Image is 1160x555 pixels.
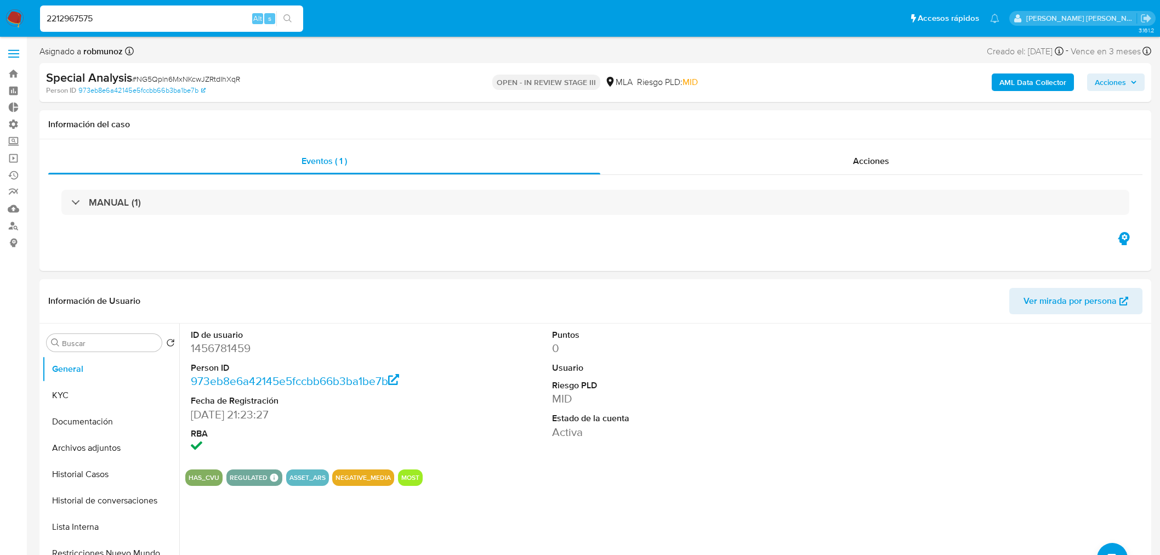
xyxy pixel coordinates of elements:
[42,435,179,461] button: Archivos adjuntos
[191,395,420,407] dt: Fecha de Registración
[42,409,179,435] button: Documentación
[132,73,240,84] span: # NG5Qpln6MxNKcwJZRtdIhXqR
[191,373,400,389] a: 973eb8e6a42145e5fccbb66b3ba1be7b
[191,329,420,341] dt: ID de usuario
[1087,73,1145,91] button: Acciones
[552,424,782,440] dd: Activa
[552,391,782,406] dd: MID
[992,73,1074,91] button: AML Data Collector
[48,119,1142,130] h1: Información del caso
[552,362,782,374] dt: Usuario
[492,75,600,90] p: OPEN - IN REVIEW STAGE III
[191,407,420,422] dd: [DATE] 21:23:27
[191,428,420,440] dt: RBA
[552,380,782,392] dt: Riesgo PLD
[637,76,698,88] span: Riesgo PLD:
[89,196,141,208] h3: MANUAL (1)
[1009,288,1142,314] button: Ver mirada por persona
[1071,46,1141,58] span: Vence en 3 meses
[42,356,179,382] button: General
[605,76,633,88] div: MLA
[987,44,1064,59] div: Creado el: [DATE]
[46,69,132,86] b: Special Analysis
[268,13,271,24] span: s
[1140,13,1152,24] a: Salir
[253,13,262,24] span: Alt
[1095,73,1126,91] span: Acciones
[42,461,179,488] button: Historial Casos
[1026,13,1137,24] p: roberto.munoz@mercadolibre.com
[81,45,123,58] b: robmunoz
[39,46,123,58] span: Asignado a
[48,296,140,307] h1: Información de Usuario
[191,341,420,356] dd: 1456781459
[62,338,157,348] input: Buscar
[302,155,347,167] span: Eventos ( 1 )
[853,155,889,167] span: Acciones
[42,488,179,514] button: Historial de conversaciones
[999,73,1066,91] b: AML Data Collector
[552,412,782,424] dt: Estado de la cuenta
[990,14,999,23] a: Notificaciones
[683,76,698,88] span: MID
[1066,44,1068,59] span: -
[918,13,979,24] span: Accesos rápidos
[40,12,303,26] input: Buscar usuario o caso...
[1023,288,1117,314] span: Ver mirada por persona
[191,362,420,374] dt: Person ID
[46,86,76,95] b: Person ID
[61,190,1129,215] div: MANUAL (1)
[51,338,60,347] button: Buscar
[552,341,782,356] dd: 0
[166,338,175,350] button: Volver al orden por defecto
[78,86,206,95] a: 973eb8e6a42145e5fccbb66b3ba1be7b
[42,382,179,409] button: KYC
[552,329,782,341] dt: Puntos
[276,11,299,26] button: search-icon
[42,514,179,540] button: Lista Interna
